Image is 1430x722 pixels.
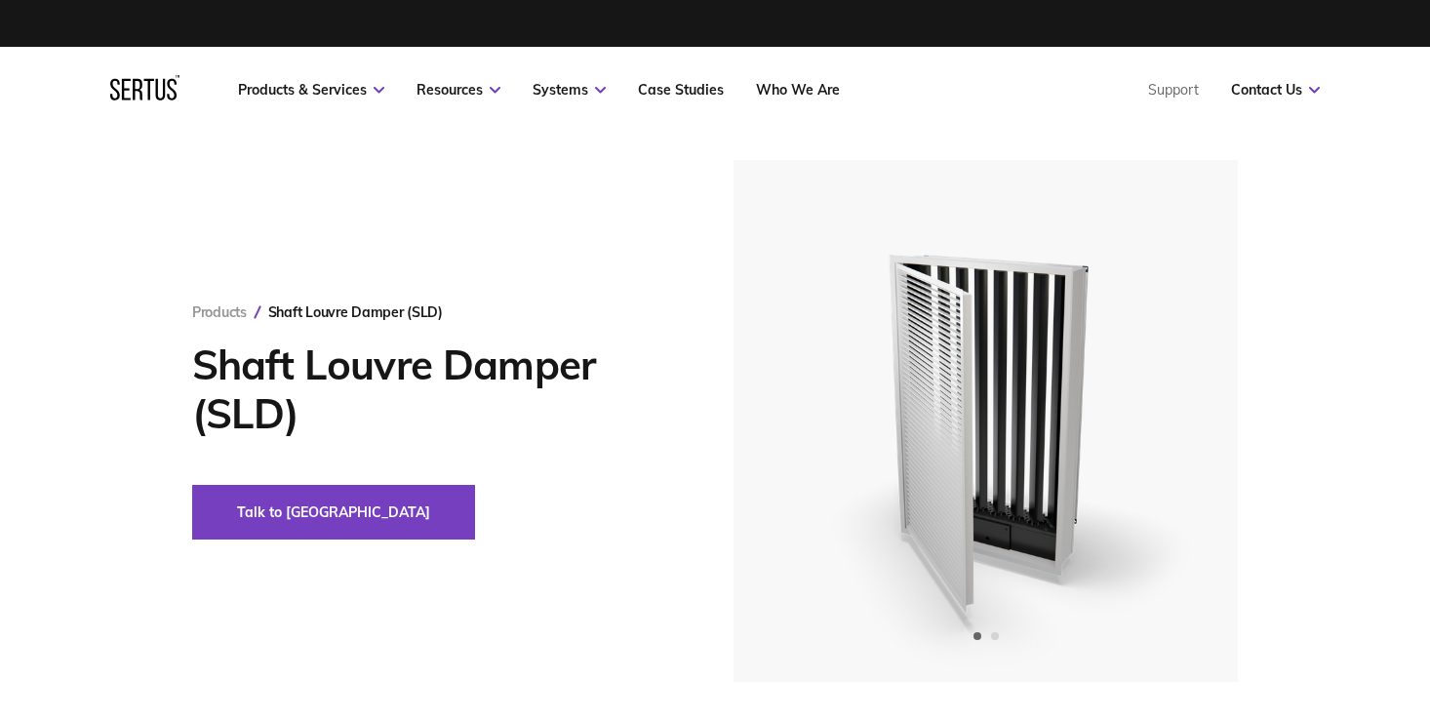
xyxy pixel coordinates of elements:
[533,81,606,99] a: Systems
[1148,81,1199,99] a: Support
[238,81,384,99] a: Products & Services
[991,632,999,640] span: Go to slide 2
[1231,81,1320,99] a: Contact Us
[756,81,840,99] a: Who We Are
[192,485,475,540] button: Talk to [GEOGRAPHIC_DATA]
[192,303,247,321] a: Products
[417,81,500,99] a: Resources
[192,341,675,438] h1: Shaft Louvre Damper (SLD)
[638,81,724,99] a: Case Studies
